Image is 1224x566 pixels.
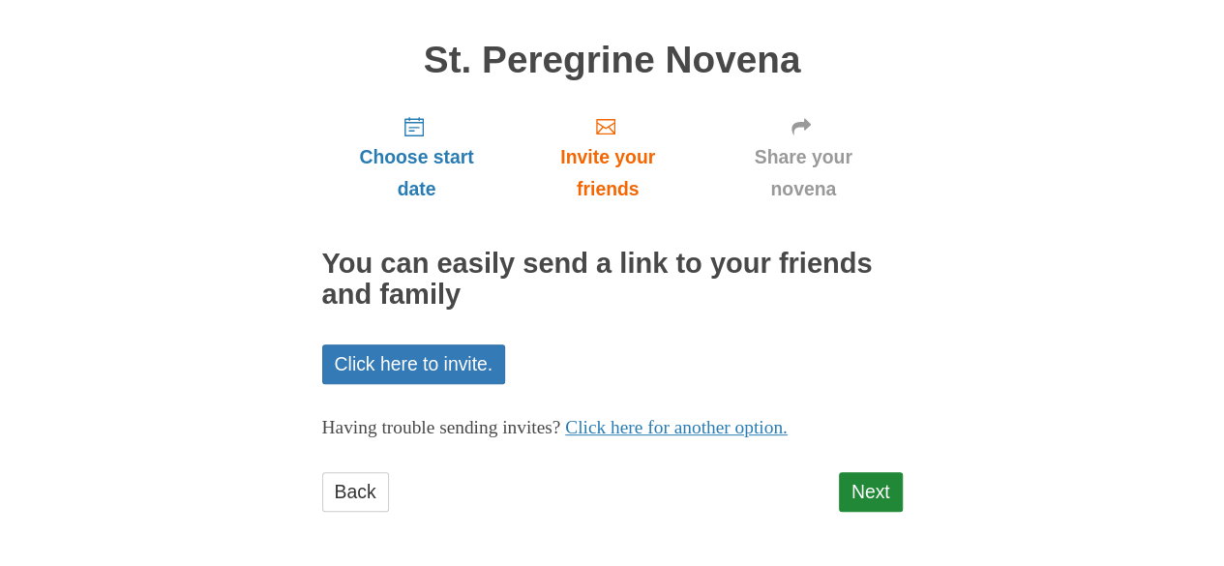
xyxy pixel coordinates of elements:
a: Click here to invite. [322,344,506,384]
span: Invite your friends [530,141,684,205]
a: Share your novena [704,100,903,215]
h1: St. Peregrine Novena [322,40,903,81]
a: Next [839,472,903,512]
a: Invite your friends [511,100,703,215]
a: Click here for another option. [565,417,788,437]
span: Share your novena [724,141,883,205]
span: Having trouble sending invites? [322,417,561,437]
span: Choose start date [342,141,493,205]
h2: You can easily send a link to your friends and family [322,249,903,311]
a: Back [322,472,389,512]
a: Choose start date [322,100,512,215]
